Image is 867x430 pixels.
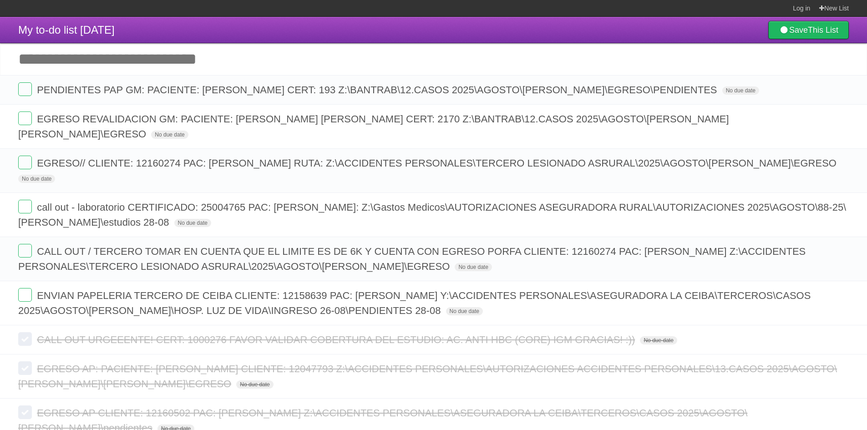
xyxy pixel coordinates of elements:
span: EGRESO// CLIENTE: 12160274 PAC: [PERSON_NAME] RUTA: Z:\ACCIDENTES PERSONALES\TERCERO LESIONADO AS... [37,157,839,169]
span: No due date [174,219,211,227]
span: No due date [722,86,759,95]
label: Done [18,361,32,375]
label: Done [18,288,32,302]
label: Done [18,405,32,419]
span: No due date [455,263,492,271]
span: No due date [640,336,677,344]
label: Done [18,244,32,258]
span: No due date [151,131,188,139]
label: Done [18,156,32,169]
span: ENVIAN PAPELERIA TERCERO DE CEIBA CLIENTE: 12158639 PAC: [PERSON_NAME] Y:\ACCIDENTES PERSONALES\A... [18,290,811,316]
span: My to-do list [DATE] [18,24,115,36]
b: This List [808,25,838,35]
span: No due date [18,175,55,183]
label: Done [18,82,32,96]
span: EGRESO AP: PACIENTE: [PERSON_NAME] CLIENTE: 12047793 Z:\ACCIDENTES PERSONALES\AUTORIZACIONES ACCI... [18,363,837,390]
span: No due date [446,307,483,315]
span: CALL OUT / TERCERO TOMAR EN CUENTA QUE EL LIMITE ES DE 6K Y CUENTA CON EGRESO PORFA CLIENTE: 1216... [18,246,806,272]
span: No due date [236,380,273,389]
label: Done [18,111,32,125]
span: call out - laboratorio CERTIFICADO: 25004765 PAC: [PERSON_NAME]: Z:\Gastos Medicos\AUTORIZACIONES... [18,202,846,228]
span: EGRESO REVALIDACION GM: PACIENTE: [PERSON_NAME] [PERSON_NAME] CERT: 2170 Z:\BANTRAB\12.CASOS 2025... [18,113,729,140]
span: CALL OUT URGEEENTE! CERT: 1000276 FAVOR VALIDAR COBERTURA DEL ESTUDIO: AC. ANTI HBC (CORE) IGM GR... [37,334,637,345]
span: PENDIENTES PAP GM: PACIENTE: [PERSON_NAME] CERT: 193 Z:\BANTRAB\12.CASOS 2025\AGOSTO\[PERSON_NAME... [37,84,719,96]
a: SaveThis List [768,21,849,39]
label: Done [18,332,32,346]
label: Done [18,200,32,213]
